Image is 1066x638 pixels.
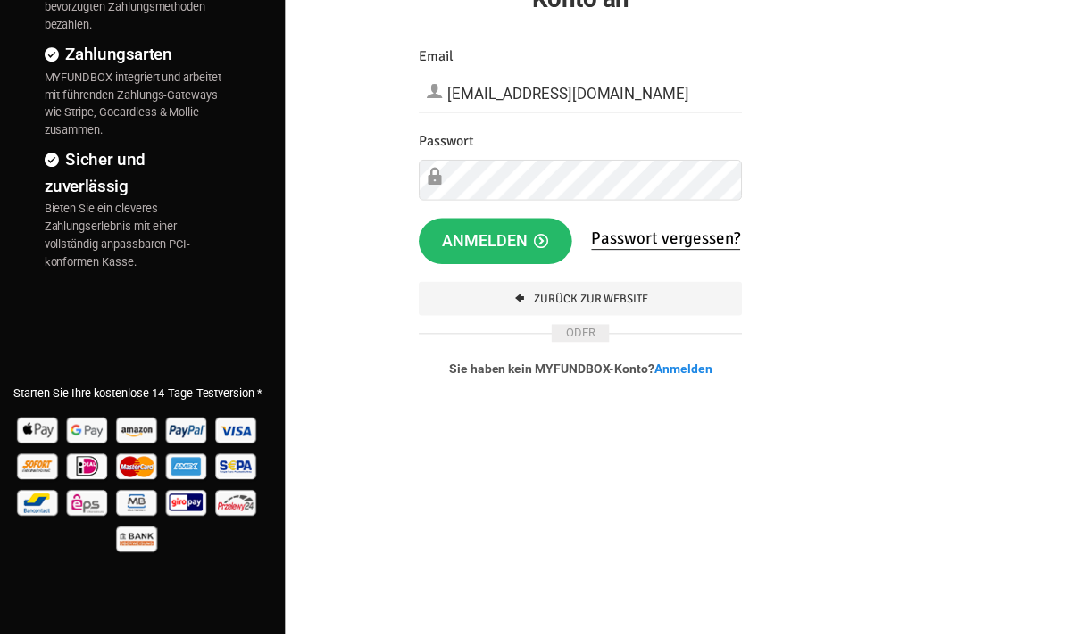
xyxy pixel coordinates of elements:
[65,487,112,524] img: EPS Pay
[660,364,718,378] a: Anmelden
[15,414,62,451] img: Apple Pay
[65,414,112,451] img: Google Pay
[596,229,746,252] a: Passwort vergessen?
[15,451,62,487] img: Sofort Pay
[165,451,212,487] img: american_express Pay
[165,487,212,524] img: giropay
[45,70,223,137] span: MYFUNDBOX integriert und arbeitet mit führenden Zahlungs-Gateways wie Stripe, Gocardless & Mollie...
[165,414,212,451] img: Paypal
[422,220,576,266] button: Anmelden
[215,451,262,487] img: sepa Pay
[65,451,112,487] img: Ideal Pay
[115,524,162,560] img: banktransfer
[446,233,553,252] span: Anmelden
[15,487,62,524] img: Bancontact Pay
[115,487,162,524] img: mb Pay
[422,284,748,318] a: Zurück zur Website
[115,414,162,451] img: Amazon
[45,41,234,67] h4: Zahlungsarten
[422,131,478,153] label: Passwort
[422,46,457,68] label: Email
[215,414,262,451] img: Visa
[215,487,262,524] img: p24 Pay
[556,327,614,344] span: ODER
[115,451,162,487] img: Mastercard Pay
[422,362,748,380] p: Sie haben kein MYFUNDBOX-Konto?
[45,147,234,199] h4: Sicher und zuverlässig
[422,74,748,113] input: Email
[45,203,192,270] span: Bieten Sie ein cleveres Zahlungserlebnis mit einer vollständig anpassbaren PCI-konformen Kasse.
